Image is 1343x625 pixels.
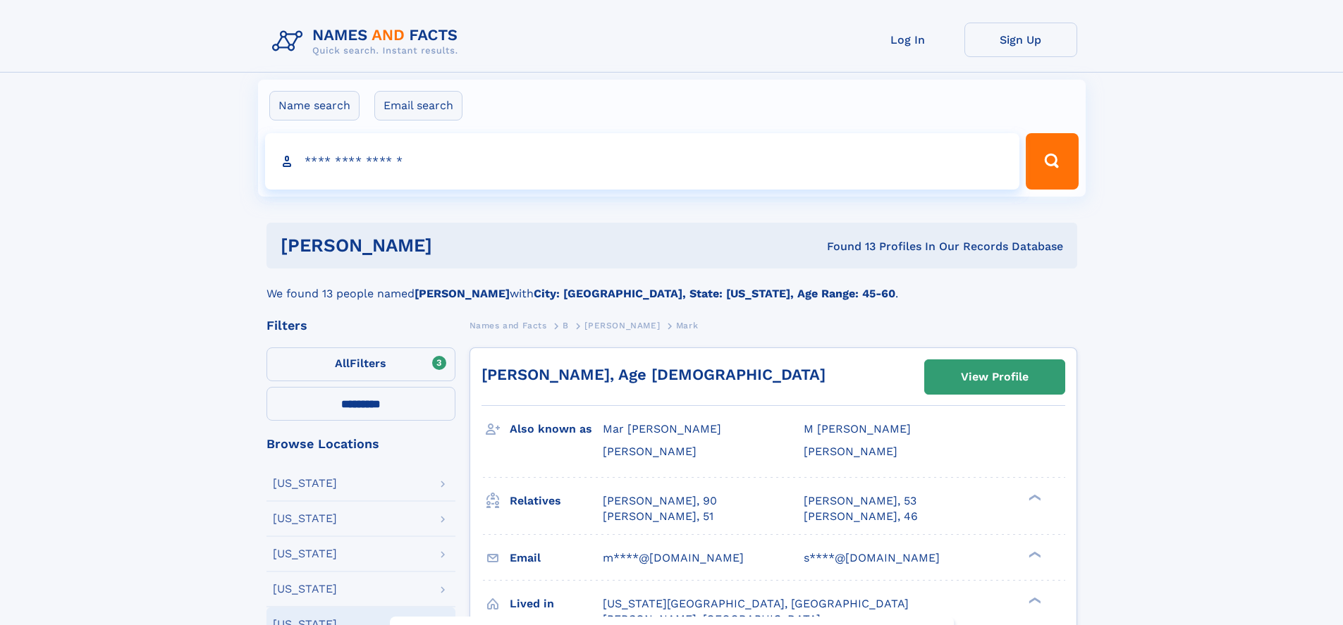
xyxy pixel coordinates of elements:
[804,445,897,458] span: [PERSON_NAME]
[603,445,697,458] span: [PERSON_NAME]
[510,489,603,513] h3: Relatives
[266,23,470,61] img: Logo Names and Facts
[266,319,455,332] div: Filters
[510,417,603,441] h3: Also known as
[273,478,337,489] div: [US_STATE]
[1025,493,1042,502] div: ❯
[470,316,547,334] a: Names and Facts
[925,360,1065,394] a: View Profile
[563,321,569,330] span: B
[266,347,455,381] label: Filters
[415,287,510,300] b: [PERSON_NAME]
[804,493,916,509] a: [PERSON_NAME], 53
[804,509,918,524] a: [PERSON_NAME], 46
[510,546,603,570] h3: Email
[603,509,713,524] a: [PERSON_NAME], 51
[266,268,1077,302] div: We found 13 people named with .
[1025,550,1042,559] div: ❯
[1025,595,1042,605] div: ❯
[961,361,1029,393] div: View Profile
[374,91,462,120] label: Email search
[266,438,455,450] div: Browse Locations
[584,316,660,334] a: [PERSON_NAME]
[584,321,660,330] span: [PERSON_NAME]
[964,23,1077,57] a: Sign Up
[269,91,360,120] label: Name search
[482,366,826,383] a: [PERSON_NAME], Age [DEMOGRAPHIC_DATA]
[563,316,569,334] a: B
[1026,133,1078,190] button: Search Button
[603,422,721,435] span: Mar [PERSON_NAME]
[281,237,630,254] h1: [PERSON_NAME]
[273,583,337,595] div: [US_STATE]
[265,133,1020,190] input: search input
[273,513,337,524] div: [US_STATE]
[630,239,1063,254] div: Found 13 Profiles In Our Records Database
[676,321,698,330] span: Mark
[852,23,964,57] a: Log In
[534,287,895,300] b: City: [GEOGRAPHIC_DATA], State: [US_STATE], Age Range: 45-60
[510,592,603,616] h3: Lived in
[804,422,911,435] span: M [PERSON_NAME]
[335,357,350,370] span: All
[603,493,717,509] a: [PERSON_NAME], 90
[603,597,909,610] span: [US_STATE][GEOGRAPHIC_DATA], [GEOGRAPHIC_DATA]
[273,548,337,559] div: [US_STATE]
